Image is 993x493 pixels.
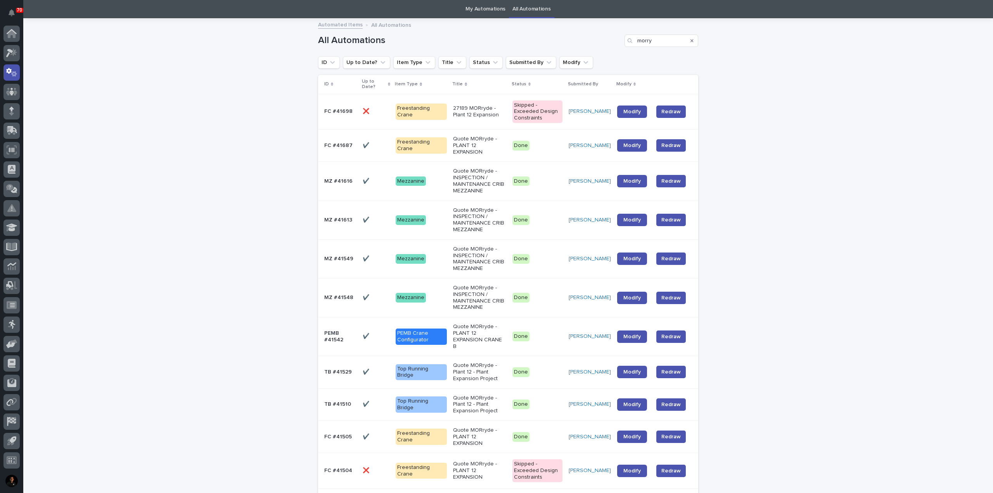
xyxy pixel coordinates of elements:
[656,214,686,226] button: Redraw
[452,80,463,88] p: Title
[324,178,356,185] p: MZ #41616
[3,473,20,489] button: users-avatar
[318,239,698,278] tr: MZ #41549✔️✔️ MezzanineQuote MORryde - INSPECTION / MAINTENANCE CRIB MEZZANINEDone[PERSON_NAME] M...
[623,217,641,223] span: Modify
[453,362,506,382] p: Quote MORryde - Plant 12 - Plant Expansion Project
[656,465,686,477] button: Redraw
[343,56,390,69] button: Up to Date?
[656,175,686,187] button: Redraw
[569,467,611,474] a: [PERSON_NAME]
[363,107,371,115] p: ❌
[318,94,698,129] tr: FC #41698❌❌ Freestanding Crane27189 MORryde - Plant 12 ExpansionSkipped - Exceeded Design Constra...
[656,106,686,118] button: Redraw
[617,465,647,477] a: Modify
[362,77,386,92] p: Up to Date?
[569,369,611,375] a: [PERSON_NAME]
[617,431,647,443] a: Modify
[512,432,529,442] div: Done
[396,215,426,225] div: Mezzanine
[616,80,631,88] p: Modify
[512,254,529,264] div: Done
[569,294,611,301] a: [PERSON_NAME]
[617,214,647,226] a: Modify
[569,178,611,185] a: [PERSON_NAME]
[623,109,641,114] span: Modify
[569,434,611,440] a: [PERSON_NAME]
[559,56,593,69] button: Modify
[396,329,447,345] div: PEMB Crane Configurator
[363,432,371,440] p: ✔️
[623,369,641,375] span: Modify
[569,401,611,408] a: [PERSON_NAME]
[318,20,363,29] a: Automated Items
[617,398,647,411] a: Modify
[396,396,447,413] div: Top Running Bridge
[453,461,506,480] p: Quote MORryde - PLANT 12 EXPANSION
[512,80,526,88] p: Status
[617,139,647,152] a: Modify
[623,143,641,148] span: Modify
[617,253,647,265] a: Modify
[656,366,686,378] button: Redraw
[453,136,506,155] p: Quote MORryde - PLANT 12 EXPANSION
[512,459,562,482] div: Skipped - Exceeded Design Constraints
[661,467,681,475] span: Redraw
[318,201,698,239] tr: MZ #41613✔️✔️ MezzanineQuote MORryde - INSPECTION / MAINTENANCE CRIB MEZZANINEDone[PERSON_NAME] M...
[396,137,447,154] div: Freestanding Crane
[512,400,529,409] div: Done
[569,256,611,262] a: [PERSON_NAME]
[661,142,681,149] span: Redraw
[512,215,529,225] div: Done
[661,255,681,263] span: Redraw
[623,256,641,261] span: Modify
[656,253,686,265] button: Redraw
[617,175,647,187] a: Modify
[656,431,686,443] button: Redraw
[568,80,598,88] p: Submitted By
[396,104,447,120] div: Freestanding Crane
[661,108,681,116] span: Redraw
[512,332,529,341] div: Done
[656,330,686,343] button: Redraw
[363,332,371,340] p: ✔️
[363,293,371,301] p: ✔️
[318,453,698,488] tr: FC #41504❌❌ Freestanding CraneQuote MORryde - PLANT 12 EXPANSIONSkipped - Exceeded Design Constra...
[324,108,356,115] p: FC #41698
[324,434,356,440] p: FC #41505
[625,35,698,47] input: Search
[623,402,641,407] span: Modify
[324,369,356,375] p: TB #41529
[363,254,371,262] p: ✔️
[324,217,356,223] p: MZ #41613
[512,293,529,303] div: Done
[363,141,371,149] p: ✔️
[661,433,681,441] span: Redraw
[617,330,647,343] a: Modify
[623,295,641,301] span: Modify
[393,56,435,69] button: Item Type
[396,463,447,479] div: Freestanding Crane
[3,5,20,21] button: Notifications
[453,323,506,349] p: Quote MORryde - PLANT 12 EXPANSION CRANE B
[324,80,329,88] p: ID
[656,398,686,411] button: Redraw
[318,421,698,453] tr: FC #41505✔️✔️ Freestanding CraneQuote MORryde - PLANT 12 EXPANSIONDone[PERSON_NAME] ModifyRedraw
[661,333,681,341] span: Redraw
[324,256,356,262] p: MZ #41549
[396,254,426,264] div: Mezzanine
[569,142,611,149] a: [PERSON_NAME]
[363,400,371,408] p: ✔️
[318,129,698,161] tr: FC #41687✔️✔️ Freestanding CraneQuote MORryde - PLANT 12 EXPANSIONDone[PERSON_NAME] ModifyRedraw
[396,429,447,445] div: Freestanding Crane
[453,105,506,118] p: 27189 MORryde - Plant 12 Expansion
[661,368,681,376] span: Redraw
[453,246,506,272] p: Quote MORryde - INSPECTION / MAINTENANCE CRIB MEZZANINE
[453,207,506,233] p: Quote MORryde - INSPECTION / MAINTENANCE CRIB MEZZANINE
[617,292,647,304] a: Modify
[318,317,698,356] tr: PEMB #41542✔️✔️ PEMB Crane ConfiguratorQuote MORryde - PLANT 12 EXPANSION CRANE BDone[PERSON_NAME...
[623,468,641,474] span: Modify
[661,401,681,408] span: Redraw
[617,106,647,118] a: Modify
[318,388,698,420] tr: TB #41510✔️✔️ Top Running BridgeQuote MORryde - Plant 12 - Plant Expansion ProjectDone[PERSON_NAM...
